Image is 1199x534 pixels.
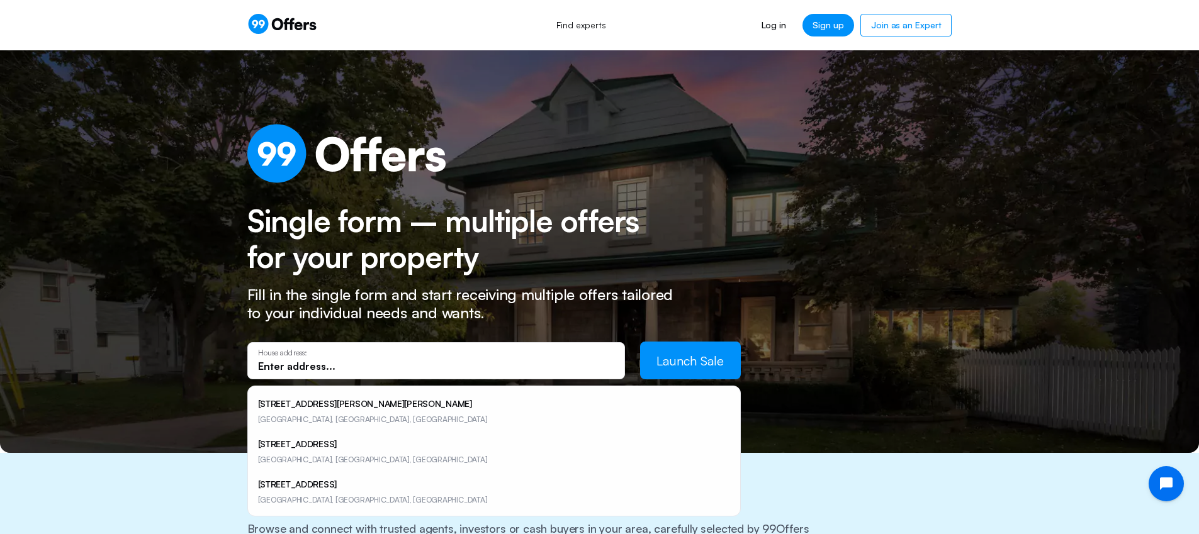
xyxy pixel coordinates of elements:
[253,391,735,431] li: [STREET_ADDRESS][PERSON_NAME][PERSON_NAME]
[258,414,488,424] span: [GEOGRAPHIC_DATA], [GEOGRAPHIC_DATA], [GEOGRAPHIC_DATA]
[258,359,614,373] input: Enter address...
[247,286,688,322] p: Fill in the single form and start receiving multiple offers tailored to your individual needs and...
[860,14,952,36] a: Join as an Expert
[543,11,620,39] a: Find experts
[802,14,854,36] a: Sign up
[247,203,666,275] h2: Single form – multiple offers for your property
[258,495,488,504] span: [GEOGRAPHIC_DATA], [GEOGRAPHIC_DATA], [GEOGRAPHIC_DATA]
[656,353,724,369] span: Launch Sale
[751,14,796,36] a: Log in
[258,348,614,357] p: House address:
[258,455,488,464] span: [GEOGRAPHIC_DATA], [GEOGRAPHIC_DATA], [GEOGRAPHIC_DATA]
[253,472,735,512] li: [STREET_ADDRESS]
[640,342,741,379] button: Launch Sale
[253,431,735,472] li: [STREET_ADDRESS]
